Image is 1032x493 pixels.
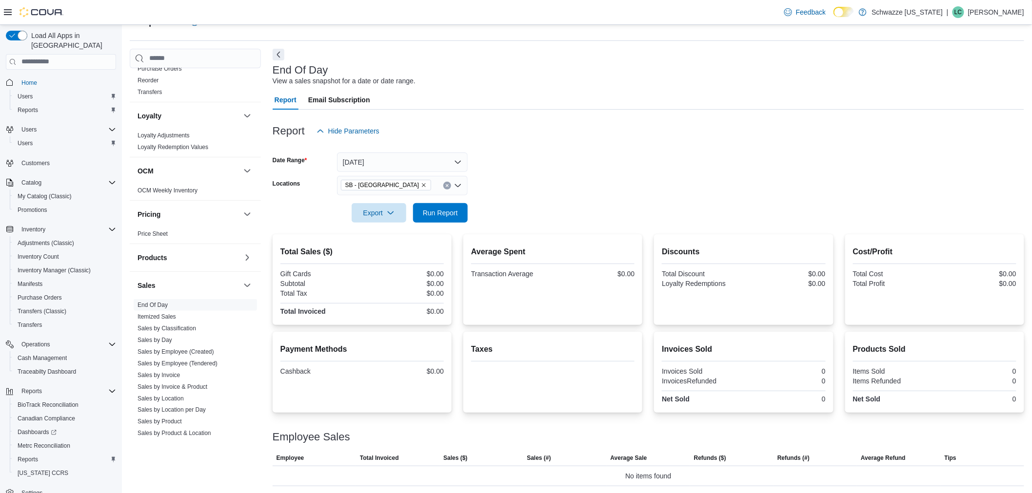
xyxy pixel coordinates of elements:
[18,77,41,89] a: Home
[280,270,360,278] div: Gift Cards
[138,132,190,139] a: Loyalty Adjustments
[18,339,54,350] button: Operations
[138,383,207,390] a: Sales by Invoice & Product
[273,49,284,60] button: Next
[14,104,42,116] a: Reports
[273,431,350,443] h3: Employee Sales
[138,187,198,194] a: OCM Weekly Inventory
[777,454,810,462] span: Refunds (#)
[138,430,211,437] a: Sales by Product & Location
[10,277,120,291] button: Manifests
[138,253,167,263] h3: Products
[18,177,116,189] span: Catalog
[527,454,551,462] span: Sales (#)
[853,270,933,278] div: Total Cost
[18,124,116,135] span: Users
[10,453,120,466] button: Reports
[853,367,933,375] div: Items Sold
[18,224,49,235] button: Inventory
[853,377,933,385] div: Items Refunded
[853,280,933,287] div: Total Profit
[18,93,33,100] span: Users
[936,395,1016,403] div: 0
[14,454,42,465] a: Reports
[18,307,66,315] span: Transfers (Classic)
[138,166,239,176] button: OCM
[241,165,253,177] button: OCM
[10,398,120,412] button: BioTrack Reconciliation
[138,313,176,320] a: Itemized Sales
[14,104,116,116] span: Reports
[746,395,826,403] div: 0
[10,190,120,203] button: My Catalog (Classic)
[241,280,253,291] button: Sales
[10,439,120,453] button: Metrc Reconciliation
[18,239,74,247] span: Adjustments (Classic)
[471,270,551,278] div: Transaction Average
[138,395,184,402] a: Sales by Location
[14,190,76,202] a: My Catalog (Classic)
[138,111,161,121] h3: Loyalty
[130,185,261,200] div: OCM
[746,377,826,385] div: 0
[130,228,261,244] div: Pricing
[138,89,162,95] a: Transfers
[138,209,239,219] button: Pricing
[138,253,239,263] button: Products
[2,338,120,351] button: Operations
[273,180,300,188] label: Locations
[14,426,60,438] a: Dashboards
[14,204,116,216] span: Promotions
[138,395,184,402] span: Sales by Location
[10,236,120,250] button: Adjustments (Classic)
[14,440,116,452] span: Metrc Reconciliation
[21,341,50,348] span: Operations
[273,76,416,86] div: View a sales snapshot for a date or date range.
[936,270,1016,278] div: $0.00
[413,203,468,223] button: Run Report
[273,156,307,164] label: Date Range
[14,467,116,479] span: Washington CCRS
[14,467,72,479] a: [US_STATE] CCRS
[10,304,120,318] button: Transfers (Classic)
[14,91,37,102] a: Users
[14,305,70,317] a: Transfers (Classic)
[138,372,180,379] a: Sales by Invoice
[241,110,253,122] button: Loyalty
[662,367,742,375] div: Invoices Sold
[27,31,116,50] span: Load All Apps in [GEOGRAPHIC_DATA]
[280,289,360,297] div: Total Tax
[14,399,82,411] a: BioTrack Reconciliation
[138,144,208,151] a: Loyalty Redemption Values
[345,180,419,190] span: SB - [GEOGRAPHIC_DATA]
[364,289,444,297] div: $0.00
[10,203,120,217] button: Promotions
[14,319,116,331] span: Transfers
[423,208,458,218] span: Run Report
[138,111,239,121] button: Loyalty
[21,387,42,395] span: Reports
[364,280,444,287] div: $0.00
[18,206,47,214] span: Promotions
[138,418,182,426] span: Sales by Product
[18,415,75,422] span: Canadian Compliance
[280,280,360,287] div: Subtotal
[936,367,1016,375] div: 0
[2,384,120,398] button: Reports
[443,454,467,462] span: Sales ($)
[10,291,120,304] button: Purchase Orders
[746,280,826,287] div: $0.00
[14,278,46,290] a: Manifests
[20,7,63,17] img: Cova
[14,413,79,424] a: Canadian Compliance
[138,324,196,332] span: Sales by Classification
[138,418,182,425] a: Sales by Product
[273,125,305,137] h3: Report
[138,360,218,367] a: Sales by Employee (Tendered)
[130,299,261,467] div: Sales
[14,137,116,149] span: Users
[138,65,182,72] a: Purchase Orders
[14,204,51,216] a: Promotions
[10,412,120,425] button: Canadian Compliance
[14,440,74,452] a: Metrc Reconciliation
